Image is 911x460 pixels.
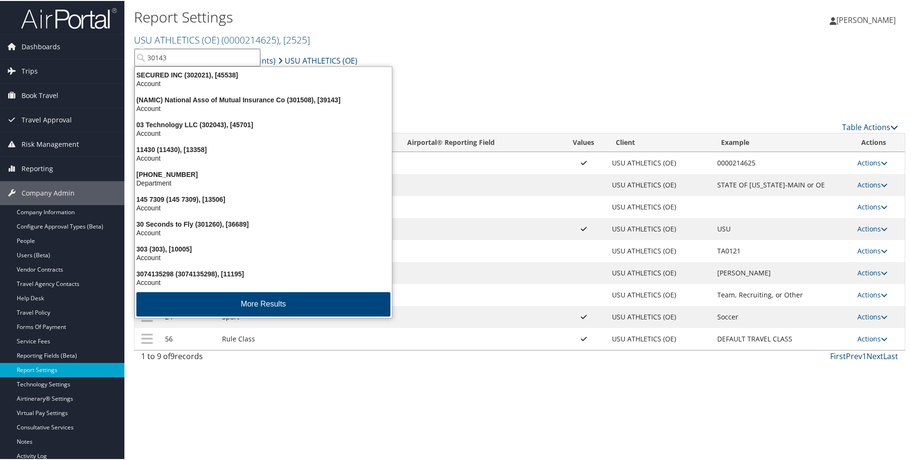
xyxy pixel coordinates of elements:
td: Soccer [712,305,853,327]
td: TA0121 [712,239,853,261]
a: Actions [857,289,888,298]
th: Airportal&reg; Reporting Field [399,132,560,151]
th: Values [560,132,607,151]
div: Account [129,277,398,286]
img: airportal-logo.png [21,6,117,29]
td: USU ATHLETICS (OE) [607,305,712,327]
span: Reporting [22,156,53,180]
td: USU ATHLETICS (OE) [607,173,712,195]
div: SECURED INC (302021), [45538] [129,70,398,78]
a: Next [867,350,883,361]
td: [PERSON_NAME] [712,261,853,283]
a: Actions [857,223,888,232]
a: Last [883,350,898,361]
td: USU ATHLETICS (OE) [607,327,712,349]
span: Risk Management [22,131,79,155]
span: , [ 2525 ] [279,33,310,45]
a: First [830,350,846,361]
div: 11430 (11430), [13358] [129,144,398,153]
div: [PHONE_NUMBER] [129,169,398,178]
a: [PERSON_NAME] [830,5,905,33]
td: USU [712,217,853,239]
th: Example [712,132,853,151]
span: 9 [170,350,175,361]
td: 0000214625 [712,151,853,173]
a: Actions [857,245,888,254]
a: Table Actions [842,121,898,131]
a: USU ATHLETICS (OE) [134,33,310,45]
button: More Results [136,291,390,316]
td: USU ATHLETICS (OE) [607,283,712,305]
a: Actions [857,157,888,166]
a: Prev [846,350,862,361]
div: 3074135298 (3074135298), [11195] [129,269,398,277]
td: USU ATHLETICS (OE) [607,239,712,261]
h1: Report Settings [134,6,648,26]
a: 1 [862,350,867,361]
span: Trips [22,58,38,82]
td: USU ATHLETICS (OE) [607,261,712,283]
div: Account [129,203,398,211]
div: Account [129,153,398,162]
span: Travel Approval [22,107,72,131]
th: Client [607,132,712,151]
a: Actions [857,201,888,210]
td: 56 [160,327,218,349]
td: USU ATHLETICS (OE) [607,195,712,217]
span: [PERSON_NAME] [836,14,896,24]
a: USU ATHLETICS (OE) [278,50,357,69]
div: Account [129,228,398,236]
td: STATE OF [US_STATE]-MAIN or OE [712,173,853,195]
span: ( 0000214625 ) [222,33,279,45]
div: Account [129,252,398,261]
div: Account [129,103,398,112]
div: Account [129,128,398,137]
a: Actions [857,179,888,188]
div: Department [129,178,398,186]
td: DEFAULT TRAVEL CLASS [712,327,853,349]
td: Rule Class [217,327,399,349]
td: USU ATHLETICS (OE) [607,217,712,239]
a: Actions [857,333,888,342]
div: 03 Technology LLC (302043), [45701] [129,120,398,128]
div: Account [129,78,398,87]
td: Team, Recruiting, or Other [712,283,853,305]
span: Company Admin [22,180,75,204]
th: Actions [853,132,905,151]
div: 1 to 9 of records [141,350,320,366]
a: Actions [857,267,888,276]
div: 30 Seconds to Fly (301260), [36689] [129,219,398,228]
span: Dashboards [22,34,60,58]
span: Book Travel [22,83,58,107]
div: (NAMIC) National Asso of Mutual Insurance Co (301508), [39143] [129,95,398,103]
a: Actions [857,311,888,320]
div: 145 7309 (145 7309), [13506] [129,194,398,203]
input: Search Accounts [134,48,260,66]
td: USU ATHLETICS (OE) [607,151,712,173]
div: 303 (303), [10005] [129,244,398,252]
